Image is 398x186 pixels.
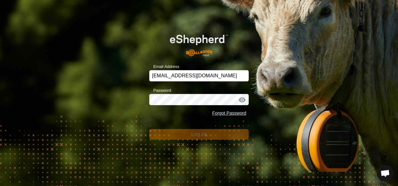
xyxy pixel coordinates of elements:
[149,70,249,81] input: Email Address
[159,26,239,60] img: E-shepherd Logo
[212,111,246,116] a: Forgot Password
[149,87,171,94] label: Password
[149,64,179,70] label: Email Address
[149,129,249,140] button: Log In
[377,165,394,182] div: Open chat
[191,132,207,137] span: Log In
